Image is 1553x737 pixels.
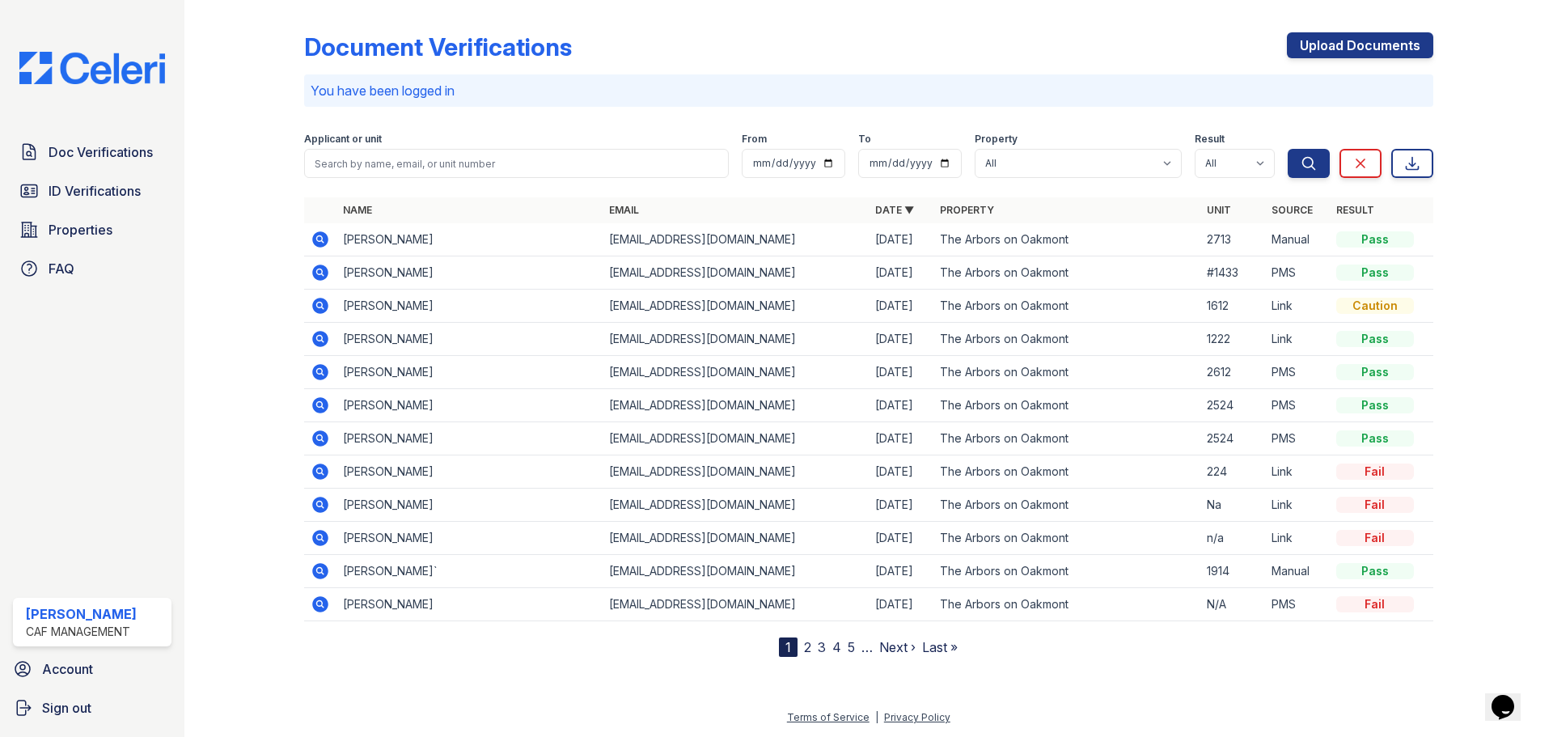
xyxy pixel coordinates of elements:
span: FAQ [49,259,74,278]
div: Pass [1336,265,1414,281]
td: [PERSON_NAME] [336,290,603,323]
td: [DATE] [869,290,933,323]
label: Property [975,133,1018,146]
td: [DATE] [869,455,933,489]
a: Unit [1207,204,1231,216]
td: [DATE] [869,588,933,621]
td: [EMAIL_ADDRESS][DOMAIN_NAME] [603,256,869,290]
div: Pass [1336,331,1414,347]
div: Pass [1336,364,1414,380]
a: Privacy Policy [884,711,950,723]
p: You have been logged in [311,81,1427,100]
div: Caution [1336,298,1414,314]
td: [PERSON_NAME]` [336,555,603,588]
a: Property [940,204,994,216]
td: The Arbors on Oakmont [933,455,1200,489]
div: Fail [1336,530,1414,546]
td: The Arbors on Oakmont [933,389,1200,422]
td: The Arbors on Oakmont [933,356,1200,389]
a: ID Verifications [13,175,171,207]
td: [EMAIL_ADDRESS][DOMAIN_NAME] [603,522,869,555]
span: Sign out [42,698,91,718]
iframe: chat widget [1485,672,1537,721]
td: PMS [1265,256,1330,290]
td: [DATE] [869,256,933,290]
div: Fail [1336,497,1414,513]
td: The Arbors on Oakmont [933,522,1200,555]
td: [PERSON_NAME] [336,422,603,455]
td: Na [1200,489,1265,522]
div: Fail [1336,596,1414,612]
td: [PERSON_NAME] [336,256,603,290]
a: Email [609,204,639,216]
label: To [858,133,871,146]
td: [EMAIL_ADDRESS][DOMAIN_NAME] [603,389,869,422]
div: [PERSON_NAME] [26,604,137,624]
td: #1433 [1200,256,1265,290]
td: [PERSON_NAME] [336,389,603,422]
td: [EMAIL_ADDRESS][DOMAIN_NAME] [603,455,869,489]
a: Sign out [6,692,178,724]
td: Link [1265,489,1330,522]
td: 2612 [1200,356,1265,389]
td: 1914 [1200,555,1265,588]
td: [DATE] [869,223,933,256]
td: PMS [1265,588,1330,621]
label: From [742,133,767,146]
td: [DATE] [869,489,933,522]
td: [EMAIL_ADDRESS][DOMAIN_NAME] [603,356,869,389]
td: The Arbors on Oakmont [933,422,1200,455]
td: [EMAIL_ADDRESS][DOMAIN_NAME] [603,323,869,356]
td: [EMAIL_ADDRESS][DOMAIN_NAME] [603,489,869,522]
td: [DATE] [869,555,933,588]
td: [PERSON_NAME] [336,522,603,555]
a: 5 [848,639,855,655]
td: 1222 [1200,323,1265,356]
td: [PERSON_NAME] [336,323,603,356]
td: [PERSON_NAME] [336,455,603,489]
td: Link [1265,323,1330,356]
td: [EMAIL_ADDRESS][DOMAIN_NAME] [603,555,869,588]
td: [EMAIL_ADDRESS][DOMAIN_NAME] [603,223,869,256]
td: [DATE] [869,422,933,455]
a: Date ▼ [875,204,914,216]
td: Link [1265,522,1330,555]
a: 3 [818,639,826,655]
td: [DATE] [869,522,933,555]
td: Manual [1265,555,1330,588]
td: [DATE] [869,389,933,422]
img: CE_Logo_Blue-a8612792a0a2168367f1c8372b55b34899dd931a85d93a1a3d3e32e68fde9ad4.png [6,52,178,84]
td: 2524 [1200,422,1265,455]
a: Result [1336,204,1374,216]
a: Account [6,653,178,685]
td: [DATE] [869,323,933,356]
td: n/a [1200,522,1265,555]
td: The Arbors on Oakmont [933,256,1200,290]
td: Manual [1265,223,1330,256]
td: PMS [1265,389,1330,422]
td: The Arbors on Oakmont [933,555,1200,588]
span: Properties [49,220,112,239]
td: [EMAIL_ADDRESS][DOMAIN_NAME] [603,588,869,621]
div: Document Verifications [304,32,572,61]
input: Search by name, email, or unit number [304,149,729,178]
a: Source [1272,204,1313,216]
td: PMS [1265,356,1330,389]
td: The Arbors on Oakmont [933,223,1200,256]
a: 4 [832,639,841,655]
a: Doc Verifications [13,136,171,168]
td: The Arbors on Oakmont [933,489,1200,522]
label: Applicant or unit [304,133,382,146]
td: PMS [1265,422,1330,455]
td: Link [1265,455,1330,489]
td: The Arbors on Oakmont [933,290,1200,323]
a: 2 [804,639,811,655]
td: [PERSON_NAME] [336,489,603,522]
td: [PERSON_NAME] [336,356,603,389]
div: Pass [1336,231,1414,248]
span: Doc Verifications [49,142,153,162]
span: … [861,637,873,657]
td: 1612 [1200,290,1265,323]
td: [PERSON_NAME] [336,588,603,621]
